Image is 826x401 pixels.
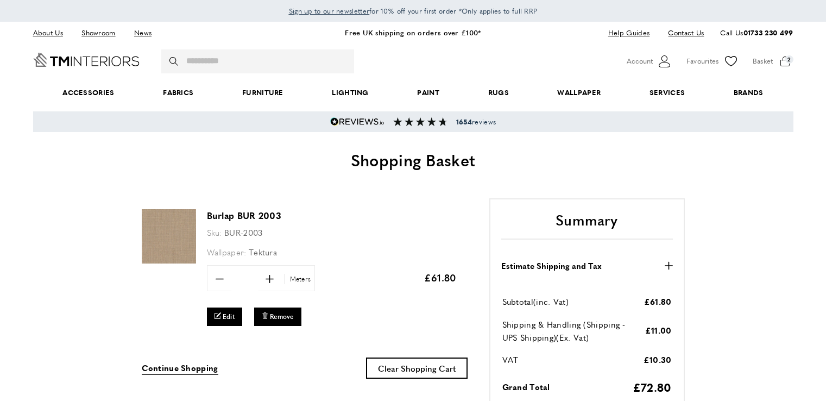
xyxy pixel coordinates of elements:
[289,6,370,16] span: Sign up to our newsletter
[308,76,393,109] a: Lighting
[33,53,140,67] a: Go to Home page
[224,227,262,238] span: BUR-2003
[709,76,787,109] a: Brands
[249,246,277,258] span: Tektura
[73,26,123,40] a: Showroom
[556,331,589,343] span: (Ex. Vat)
[378,362,456,374] span: Clear Shopping Cart
[633,379,672,395] span: £72.80
[627,55,653,67] span: Account
[502,354,519,365] span: VAT
[501,210,673,240] h2: Summary
[345,27,481,37] a: Free UK shipping on orders over £100*
[456,117,496,126] span: reviews
[456,117,472,127] strong: 1654
[207,246,247,258] span: Wallpaper:
[218,76,307,109] a: Furniture
[366,358,468,379] button: Clear Shopping Cart
[33,26,71,40] a: About Us
[720,27,793,39] p: Call Us
[254,308,301,325] button: Remove Burlap BUR 2003
[600,26,658,40] a: Help Guides
[351,148,476,171] span: Shopping Basket
[207,209,282,222] a: Burlap BUR 2003
[686,53,739,70] a: Favourites
[142,361,218,375] a: Continue Shopping
[38,76,138,109] span: Accessories
[533,296,569,307] span: (inc. Vat)
[207,227,222,238] span: Sku:
[393,117,447,126] img: Reviews section
[645,324,672,336] span: £11.00
[138,76,218,109] a: Fabrics
[660,26,704,40] a: Contact Us
[502,296,533,307] span: Subtotal
[284,274,314,284] span: Meters
[169,49,180,73] button: Search
[330,117,384,126] img: Reviews.io 5 stars
[502,318,626,343] span: Shipping & Handling (Shipping - UPS Shipping)
[289,5,370,16] a: Sign up to our newsletter
[142,362,218,373] span: Continue Shopping
[625,76,709,109] a: Services
[502,381,550,392] span: Grand Total
[223,312,235,321] span: Edit
[142,209,196,264] img: Burlap BUR 2003
[464,76,533,109] a: Rugs
[743,27,793,37] a: 01733 230 499
[644,296,672,307] span: £61.80
[142,256,196,265] a: Burlap BUR 2003
[424,271,457,284] span: £61.80
[644,354,672,365] span: £10.30
[501,259,602,272] strong: Estimate Shipping and Tax
[270,312,294,321] span: Remove
[126,26,160,40] a: News
[207,308,243,325] a: Edit Burlap BUR 2003
[393,76,464,109] a: Paint
[289,6,538,16] span: for 10% off your first order *Only applies to full RRP
[501,259,673,272] button: Estimate Shipping and Tax
[627,53,673,70] button: Customer Account
[533,76,625,109] a: Wallpaper
[686,55,719,67] span: Favourites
